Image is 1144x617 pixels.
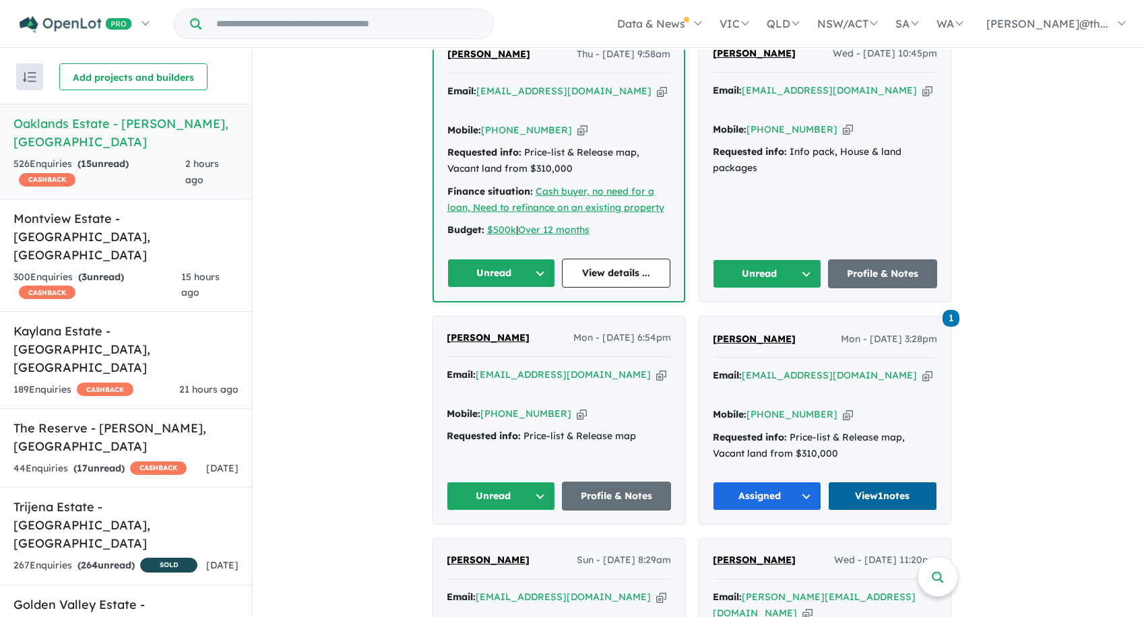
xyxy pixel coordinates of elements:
[447,185,533,197] strong: Finance situation:
[447,222,670,238] div: |
[13,382,133,398] div: 189 Enquir ies
[447,591,476,603] strong: Email:
[577,123,587,137] button: Copy
[19,173,75,187] span: CASHBACK
[77,462,88,474] span: 17
[130,461,187,475] span: CASHBACK
[185,158,219,186] span: 2 hours ago
[713,331,796,348] a: [PERSON_NAME]
[81,158,92,170] span: 15
[841,331,937,348] span: Mon - [DATE] 3:28pm
[480,408,571,420] a: [PHONE_NUMBER]
[713,123,746,135] strong: Mobile:
[206,462,239,474] span: [DATE]
[657,84,667,98] button: Copy
[447,48,530,60] span: [PERSON_NAME]
[447,185,664,214] a: Cash buyer, no need for a loan, Need to refinance on an existing property
[447,428,671,445] div: Price-list & Release map
[13,269,181,302] div: 300 Enquir ies
[922,368,932,383] button: Copy
[943,308,959,326] a: 1
[713,430,937,462] div: Price-list & Release map, Vacant land from $310,000
[833,46,937,62] span: Wed - [DATE] 10:45pm
[656,368,666,382] button: Copy
[59,63,208,90] button: Add projects and builders
[447,146,521,158] strong: Requested info:
[13,322,239,377] h5: Kaylana Estate - [GEOGRAPHIC_DATA] , [GEOGRAPHIC_DATA]
[19,286,75,299] span: CASHBACK
[742,84,917,96] a: [EMAIL_ADDRESS][DOMAIN_NAME]
[447,259,556,288] button: Unread
[577,552,671,569] span: Sun - [DATE] 8:29am
[78,271,124,283] strong: ( unread)
[23,72,36,82] img: sort.svg
[20,16,132,33] img: Openlot PRO Logo White
[713,408,746,420] strong: Mobile:
[481,124,572,136] a: [PHONE_NUMBER]
[447,482,556,511] button: Unread
[713,47,796,59] span: [PERSON_NAME]
[742,369,917,381] a: [EMAIL_ADDRESS][DOMAIN_NAME]
[713,552,796,569] a: [PERSON_NAME]
[713,46,796,62] a: [PERSON_NAME]
[81,559,98,571] span: 264
[476,591,651,603] a: [EMAIL_ADDRESS][DOMAIN_NAME]
[843,123,853,137] button: Copy
[13,419,239,455] h5: The Reserve - [PERSON_NAME] , [GEOGRAPHIC_DATA]
[447,552,530,569] a: [PERSON_NAME]
[447,408,480,420] strong: Mobile:
[77,383,133,396] span: CASHBACK
[476,368,651,381] a: [EMAIL_ADDRESS][DOMAIN_NAME]
[77,559,135,571] strong: ( unread)
[828,259,937,288] a: Profile & Notes
[181,271,220,299] span: 15 hours ago
[82,271,87,283] span: 3
[447,554,530,566] span: [PERSON_NAME]
[577,407,587,421] button: Copy
[746,408,837,420] a: [PHONE_NUMBER]
[518,224,590,236] a: Over 12 months
[828,482,937,511] a: View1notes
[204,9,490,38] input: Try estate name, suburb, builder or developer
[577,46,670,63] span: Thu - [DATE] 9:58am
[77,158,129,170] strong: ( unread)
[922,84,932,98] button: Copy
[834,552,937,569] span: Wed - [DATE] 11:20pm
[447,145,670,177] div: Price-list & Release map, Vacant land from $310,000
[986,17,1108,30] span: [PERSON_NAME]@th...
[487,224,516,236] a: $500k
[843,408,853,422] button: Copy
[447,46,530,63] a: [PERSON_NAME]
[713,591,742,603] strong: Email:
[713,482,822,511] button: Assigned
[13,115,239,151] h5: Oaklands Estate - [PERSON_NAME] , [GEOGRAPHIC_DATA]
[447,85,476,97] strong: Email:
[13,156,185,189] div: 526 Enquir ies
[573,330,671,346] span: Mon - [DATE] 6:54pm
[447,331,530,344] span: [PERSON_NAME]
[13,461,187,477] div: 44 Enquir ies
[713,431,787,443] strong: Requested info:
[713,369,742,381] strong: Email:
[713,333,796,345] span: [PERSON_NAME]
[447,330,530,346] a: [PERSON_NAME]
[713,145,787,158] strong: Requested info:
[746,123,837,135] a: [PHONE_NUMBER]
[562,259,670,288] a: View details ...
[447,368,476,381] strong: Email:
[713,259,822,288] button: Unread
[713,144,937,176] div: Info pack, House & land packages
[656,590,666,604] button: Copy
[13,558,197,575] div: 267 Enquir ies
[73,462,125,474] strong: ( unread)
[476,85,652,97] a: [EMAIL_ADDRESS][DOMAIN_NAME]
[447,430,521,442] strong: Requested info:
[13,209,239,264] h5: Montview Estate - [GEOGRAPHIC_DATA] , [GEOGRAPHIC_DATA]
[447,224,484,236] strong: Budget:
[943,310,959,327] span: 1
[447,124,481,136] strong: Mobile:
[179,383,239,395] span: 21 hours ago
